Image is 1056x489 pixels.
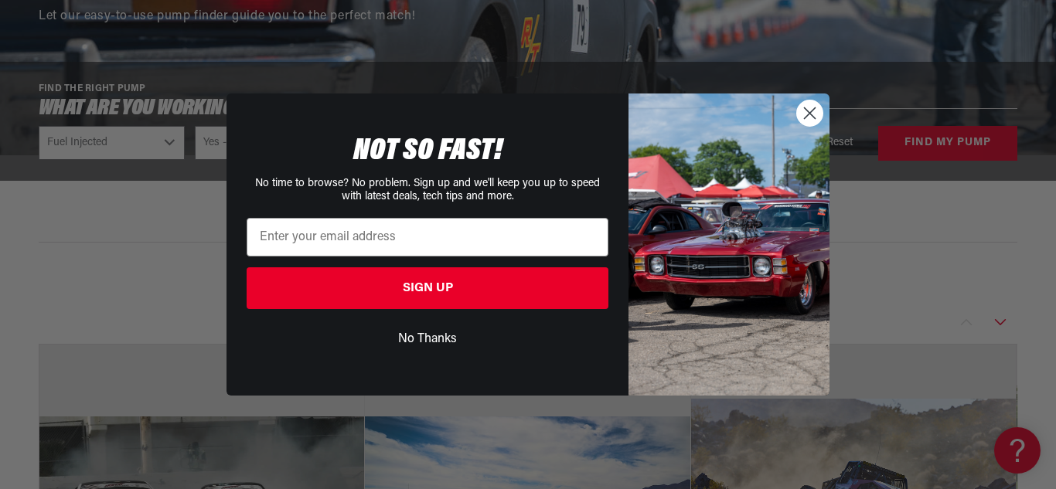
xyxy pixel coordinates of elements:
[247,218,608,256] input: Enter your email address
[353,136,502,167] span: NOT SO FAST!
[247,267,608,309] button: SIGN UP
[796,100,823,127] button: Close dialog
[255,178,600,202] span: No time to browse? No problem. Sign up and we'll keep you up to speed with latest deals, tech tip...
[628,93,829,395] img: 85cdd541-2605-488b-b08c-a5ee7b438a35.jpeg
[247,324,608,354] button: No Thanks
